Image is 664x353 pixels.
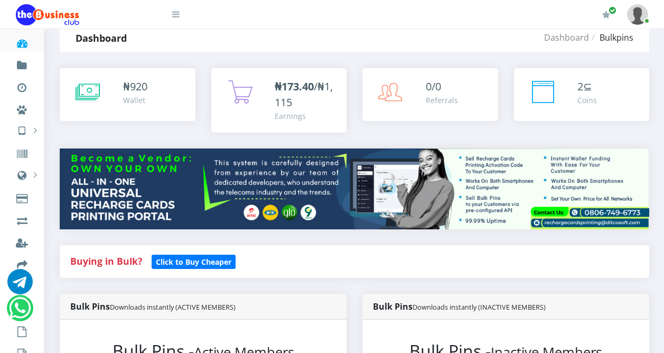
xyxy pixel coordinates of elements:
[8,250,36,276] a: Transfer to Wallet
[130,79,147,94] span: 920
[60,68,195,121] a: ₦920 Wallet
[627,4,648,25] img: User
[123,79,147,95] div: ₦
[123,95,147,106] div: Wallet
[577,79,597,95] div: ⊆
[8,95,36,120] a: Miscellaneous Payments
[152,255,236,267] a: Click to Buy Cheaper
[7,277,33,294] a: Chat for support
[8,161,36,187] a: Data
[362,68,498,121] a: 0/0 Referrals
[602,11,610,19] i: Renew/Upgrade Subscription
[8,206,36,231] a: Airtime -2- Cash
[577,79,583,94] span: 2
[275,79,314,94] b: ₦173.40
[76,32,127,44] strong: Dashboard
[16,4,79,25] img: Logo
[577,95,597,106] div: Coins
[275,110,336,122] div: Earnings
[8,140,36,165] a: Vouchers
[589,31,633,44] li: Bulkpins
[70,301,236,312] strong: Bulk Pins
[8,116,36,143] a: VTU
[8,317,36,342] a: Buy Bulk Pins
[609,6,616,14] span: Renew/Upgrade Subscription
[9,303,31,321] a: Chat for support
[426,79,441,94] span: 0/0
[413,302,546,312] small: Downloads instantly (INACTIVE MEMBERS)
[8,29,36,54] a: Dashboard
[8,228,36,254] a: Register a Referral
[60,148,649,229] img: multitenant_rcp.png
[8,184,36,209] a: Cable TV, Electricity
[8,73,36,98] a: Transactions
[110,302,236,312] small: Downloads instantly (ACTIVE MEMBERS)
[373,301,546,312] strong: Bulk Pins
[211,68,347,133] a: ₦173.40/₦1,115 Earnings
[156,257,231,267] b: Click to Buy Cheaper
[8,51,36,76] a: Fund wallet
[275,79,333,109] span: /₦1,115
[8,295,36,320] a: Print Recharge Cards
[70,255,142,267] strong: Buying in Bulk?
[544,32,589,43] a: Dashboard
[426,95,458,106] div: Referrals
